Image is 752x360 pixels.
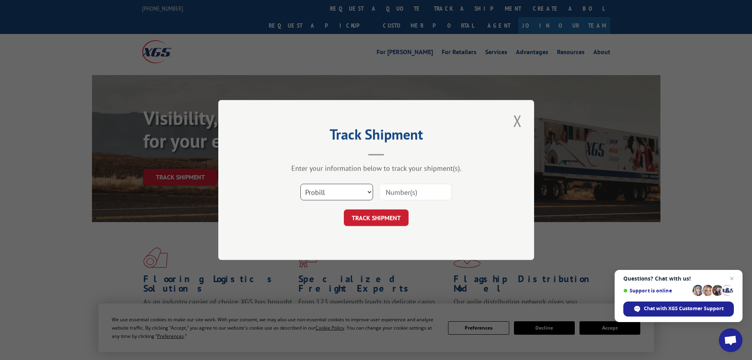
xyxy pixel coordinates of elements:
[344,209,409,226] button: TRACK SHIPMENT
[511,110,524,132] button: Close modal
[379,184,452,200] input: Number(s)
[623,275,734,282] span: Questions? Chat with us!
[258,129,495,144] h2: Track Shipment
[719,328,743,352] a: Open chat
[644,305,724,312] span: Chat with XGS Customer Support
[258,164,495,173] div: Enter your information below to track your shipment(s).
[623,302,734,317] span: Chat with XGS Customer Support
[623,288,690,294] span: Support is online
